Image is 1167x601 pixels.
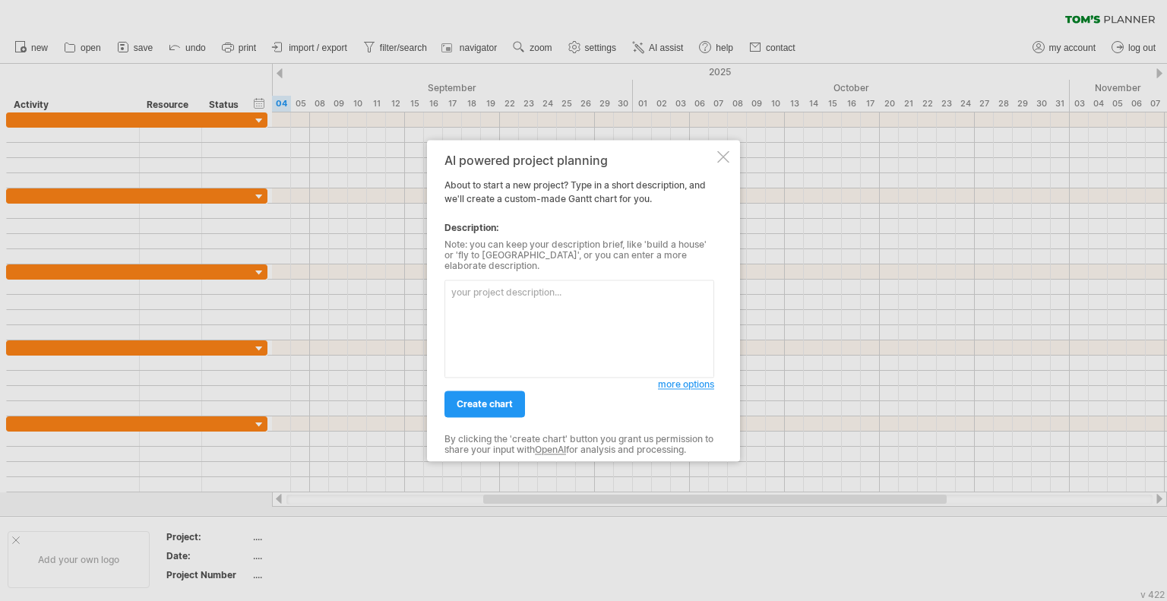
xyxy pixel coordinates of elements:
div: By clicking the 'create chart' button you grant us permission to share your input with for analys... [444,434,714,456]
a: more options [658,378,714,391]
div: AI powered project planning [444,153,714,167]
span: create chart [457,398,513,410]
div: Description: [444,221,714,235]
a: create chart [444,391,525,417]
div: Note: you can keep your description brief, like 'build a house' or 'fly to [GEOGRAPHIC_DATA]', or... [444,239,714,272]
div: About to start a new project? Type in a short description, and we'll create a custom-made Gantt c... [444,153,714,448]
a: OpenAI [535,444,566,456]
span: more options [658,378,714,390]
